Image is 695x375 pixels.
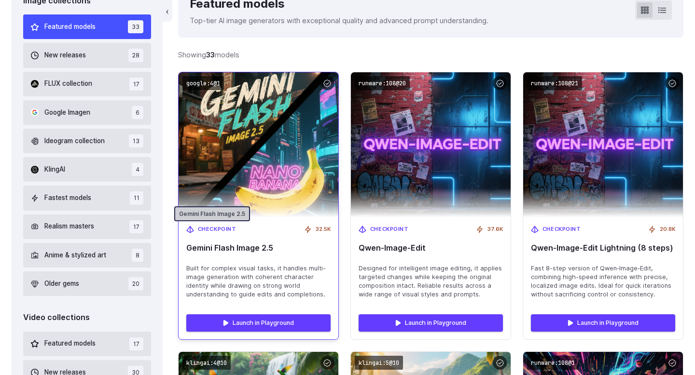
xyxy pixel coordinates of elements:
[23,100,151,125] button: Google Imagen 6
[44,107,90,118] span: Google Imagen
[129,220,143,233] span: 17
[129,337,143,350] span: 17
[23,311,151,324] div: Video collections
[359,243,503,253] span: Qwen‑Image‑Edit
[23,332,151,356] button: Featured models 17
[487,225,503,234] span: 37.6K
[44,250,106,261] span: Anime & stylized art
[178,49,239,60] div: Showing models
[523,72,683,217] img: Qwen‑Image‑Edit Lightning (8 steps)
[182,356,231,370] code: klingai:4@10
[129,78,143,91] span: 17
[23,214,151,239] button: Realism masters 17
[542,225,581,234] span: Checkpoint
[355,356,403,370] code: klingai:5@10
[531,264,675,299] span: Fast 8-step version of Qwen‑Image‑Edit, combining high-speed inference with precise, localized im...
[527,356,579,370] code: runware:108@1
[132,163,143,176] span: 4
[23,243,151,268] button: Anime & stylized art 8
[23,14,151,39] button: Featured models 33
[44,136,105,147] span: Ideogram collection
[44,221,94,232] span: Realism masters
[44,50,86,61] span: New releases
[190,15,488,26] p: Top-tier AI image generators with exceptional quality and advanced prompt understanding.
[531,243,675,253] span: Qwen‑Image‑Edit Lightning (8 steps)
[44,279,79,289] span: Older gems
[359,314,503,332] a: Launch in Playground
[44,22,96,32] span: Featured models
[44,193,91,203] span: Fastest models
[182,76,224,90] code: google:4@1
[23,157,151,182] button: KlingAI 4
[351,72,511,217] img: Qwen‑Image‑Edit
[23,72,151,96] button: FLUX collection 17
[23,43,151,67] button: New releases 28
[44,164,65,175] span: KlingAI
[316,225,331,234] span: 32.5K
[128,20,143,33] span: 33
[44,79,92,89] span: FLUX collection
[355,76,410,90] code: runware:108@20
[132,106,143,119] span: 6
[23,186,151,210] button: Fastest models 11
[531,314,675,332] a: Launch in Playground
[186,243,331,253] span: Gemini Flash Image 2.5
[206,51,215,59] strong: 33
[370,225,409,234] span: Checkpoint
[23,129,151,153] button: Ideogram collection 13
[186,314,331,332] a: Launch in Playground
[359,264,503,299] span: Designed for intelligent image editing, it applies targeted changes while keeping the original co...
[130,191,143,204] span: 11
[660,225,675,234] span: 20.8K
[186,264,331,299] span: Built for complex visual tasks, it handles multi-image generation with coherent character identit...
[198,225,236,234] span: Checkpoint
[132,249,143,262] span: 8
[129,134,143,147] span: 13
[44,338,96,349] span: Featured models
[527,76,582,90] code: runware:108@21
[23,271,151,296] button: Older gems 20
[170,65,346,225] img: Gemini Flash Image 2.5
[128,49,143,62] span: 28
[128,277,143,290] span: 20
